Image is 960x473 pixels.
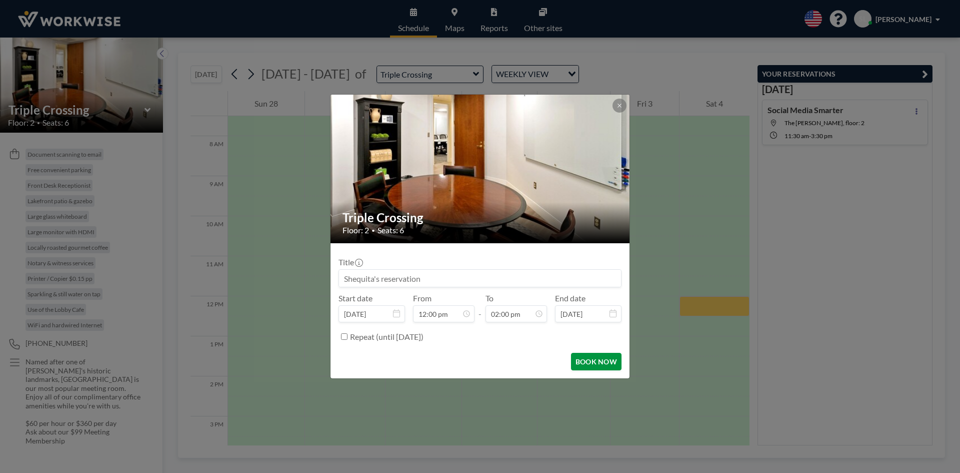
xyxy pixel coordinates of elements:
label: Title [338,257,362,267]
button: BOOK NOW [571,353,621,370]
h2: Triple Crossing [342,210,618,225]
label: Start date [338,293,372,303]
label: Repeat (until [DATE]) [350,332,423,342]
span: Floor: 2 [342,225,369,235]
img: 537.jpg [330,56,630,281]
input: Shequita's reservation [339,270,621,287]
span: Seats: 6 [377,225,404,235]
label: To [485,293,493,303]
label: From [413,293,431,303]
label: End date [555,293,585,303]
span: - [478,297,481,319]
span: • [371,227,375,234]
